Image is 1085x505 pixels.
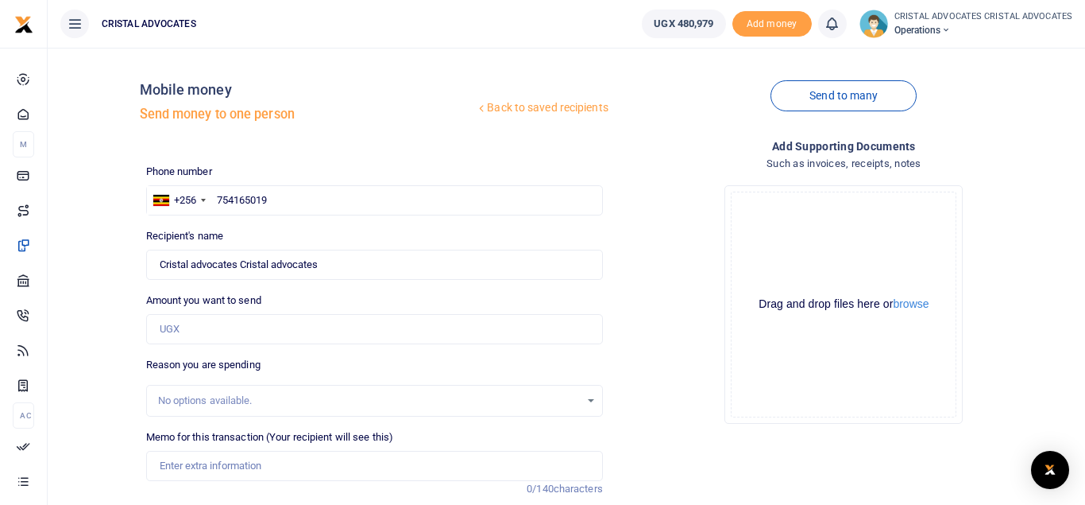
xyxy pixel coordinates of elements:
span: 0/140 [527,483,554,495]
div: Open Intercom Messenger [1031,451,1069,489]
div: Uganda: +256 [147,186,210,215]
h4: Add supporting Documents [616,138,1072,155]
a: profile-user CRISTAL ADVOCATES CRISTAL ADVOCATES Operations [859,10,1073,38]
div: Drag and drop files here or [732,297,956,312]
span: Add money [732,11,812,37]
li: Wallet ballance [635,10,732,38]
input: Enter phone number [146,185,603,216]
img: profile-user [859,10,888,38]
span: UGX 480,979 [654,16,713,32]
li: Toup your wallet [732,11,812,37]
h4: Mobile money [140,81,476,99]
input: MTN & Airtel numbers are validated [146,250,603,280]
a: Send to many [770,80,917,111]
small: CRISTAL ADVOCATES CRISTAL ADVOCATES [894,10,1073,24]
h4: Such as invoices, receipts, notes [616,155,1072,173]
div: +256 [174,192,196,208]
a: Add money [732,17,812,29]
span: CRISTAL ADVOCATES [95,17,203,31]
div: File Uploader [724,185,963,424]
a: Back to saved recipients [475,94,609,122]
div: No options available. [158,393,580,409]
a: logo-small logo-large logo-large [14,17,33,29]
h5: Send money to one person [140,107,476,122]
button: browse [893,298,929,309]
li: Ac [13,402,34,429]
label: Recipient's name [146,228,224,244]
span: characters [554,483,603,495]
span: Operations [894,23,1073,37]
img: logo-small [14,15,33,34]
label: Phone number [146,164,212,180]
a: UGX 480,979 [642,10,725,38]
label: Reason you are spending [146,357,261,373]
input: Enter extra information [146,451,603,481]
label: Memo for this transaction (Your recipient will see this) [146,429,394,445]
li: M [13,131,34,157]
input: UGX [146,314,603,344]
label: Amount you want to send [146,293,261,309]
